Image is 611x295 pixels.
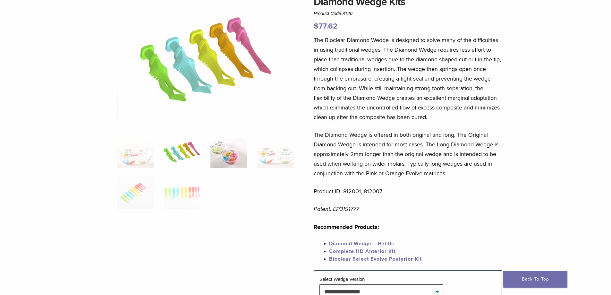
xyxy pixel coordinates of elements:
p: The Diamond Wedge is offered in both original and long. The Original Diamond Wedge is intended fo... [314,130,502,178]
img: Diamond Wedge Kits - Image 5 [117,177,154,209]
p: The Bioclear Diamond Wedge is designed to solve many of the difficulties in using traditional wed... [314,35,502,122]
p: Product ID: 812001, 812007 [314,187,502,196]
a: Diamond Wedge – Refills [329,240,394,247]
img: Diamond Wedge Kits - Image 3 [210,136,247,168]
bdi: 77.62 [314,22,337,31]
label: Select Wedge Version [319,277,365,282]
img: Diamond Wedge Kits - Image 2 [164,136,200,168]
img: Diamond Wedge Kits - Image 6 [164,177,200,209]
img: Diamond Wedge Kits - Image 4 [257,136,294,168]
a: Complete HD Anterior Kit [329,248,395,255]
span: $ [314,22,318,31]
strong: Recommended Products: [314,223,379,230]
img: Diamond-Wedges-Assorted-3-Copy-e1548779949314-324x324.jpg [117,136,154,168]
em: Patent: EP3151777 [314,205,359,213]
span: 8120 [343,11,352,16]
a: Bioclear Select Evolve Posterior Kit [329,256,422,262]
span: Product Code: [314,11,352,16]
a: Back To Top [503,271,567,288]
